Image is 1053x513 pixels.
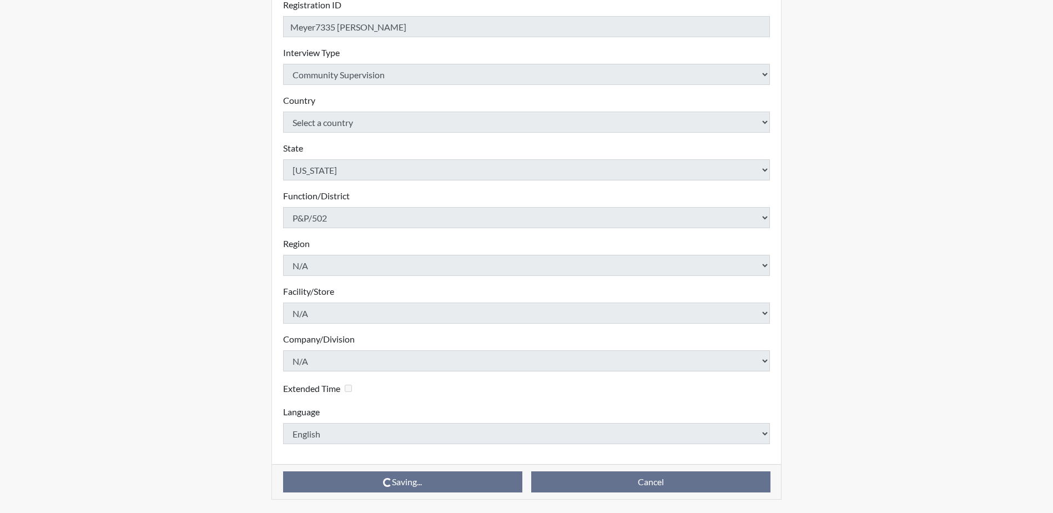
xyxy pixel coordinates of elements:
label: Interview Type [283,46,340,59]
label: Facility/Store [283,285,334,298]
label: Extended Time [283,382,340,395]
div: Checking this box will provide the interviewee with an accomodation of extra time to answer each ... [283,380,356,396]
button: Saving... [283,471,522,492]
input: Insert a Registration ID, which needs to be a unique alphanumeric value for each interviewee [283,16,770,37]
label: Country [283,94,315,107]
label: Language [283,405,320,419]
button: Cancel [531,471,770,492]
label: Function/District [283,189,350,203]
label: State [283,142,303,155]
label: Company/Division [283,333,355,346]
label: Region [283,237,310,250]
